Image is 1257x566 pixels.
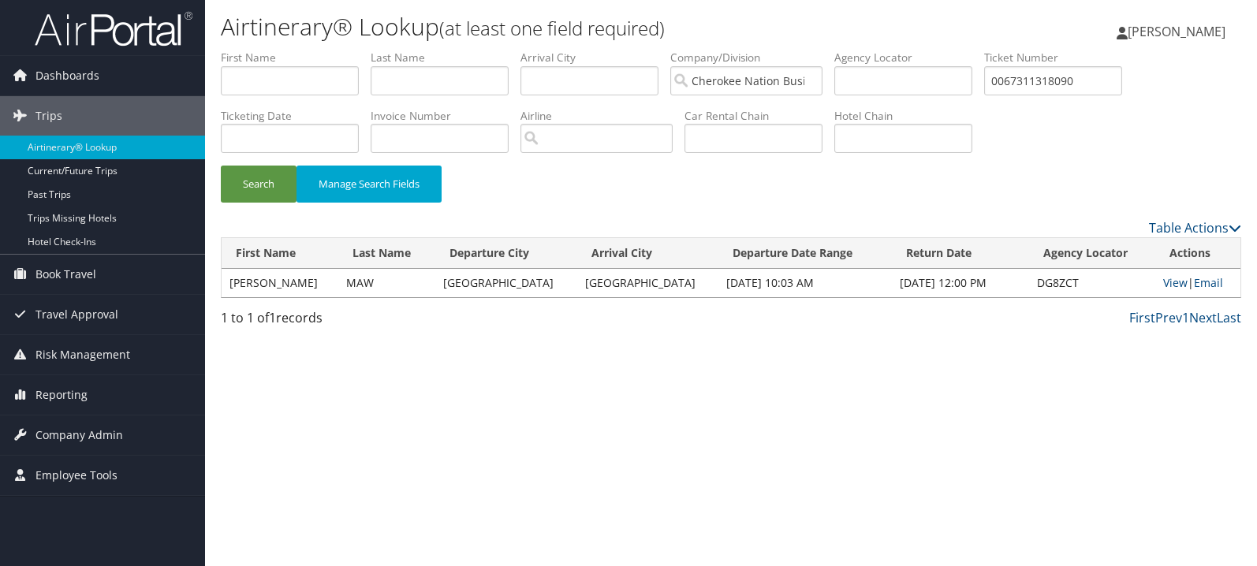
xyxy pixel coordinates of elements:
[371,50,520,65] label: Last Name
[834,108,984,124] label: Hotel Chain
[892,238,1029,269] th: Return Date: activate to sort column ascending
[35,295,118,334] span: Travel Approval
[1029,238,1155,269] th: Agency Locator: activate to sort column ascending
[35,375,88,415] span: Reporting
[269,309,276,326] span: 1
[221,108,371,124] label: Ticketing Date
[439,15,665,41] small: (at least one field required)
[297,166,442,203] button: Manage Search Fields
[1155,269,1240,297] td: |
[984,50,1134,65] label: Ticket Number
[35,96,62,136] span: Trips
[834,50,984,65] label: Agency Locator
[35,415,123,455] span: Company Admin
[221,10,901,43] h1: Airtinerary® Lookup
[338,269,435,297] td: MAW
[435,269,576,297] td: [GEOGRAPHIC_DATA]
[1155,238,1240,269] th: Actions
[1189,309,1217,326] a: Next
[35,56,99,95] span: Dashboards
[1149,219,1241,236] a: Table Actions
[35,255,96,294] span: Book Travel
[1029,269,1155,297] td: DG8ZCT
[371,108,520,124] label: Invoice Number
[1117,8,1241,55] a: [PERSON_NAME]
[221,308,458,335] div: 1 to 1 of records
[338,238,435,269] th: Last Name: activate to sort column ascending
[520,50,670,65] label: Arrival City
[1128,23,1225,40] span: [PERSON_NAME]
[1194,275,1223,290] a: Email
[892,269,1029,297] td: [DATE] 12:00 PM
[1217,309,1241,326] a: Last
[1129,309,1155,326] a: First
[222,238,338,269] th: First Name: activate to sort column ascending
[718,238,892,269] th: Departure Date Range: activate to sort column ascending
[1163,275,1188,290] a: View
[35,335,130,374] span: Risk Management
[1182,309,1189,326] a: 1
[718,269,892,297] td: [DATE] 10:03 AM
[520,108,684,124] label: Airline
[670,50,834,65] label: Company/Division
[1155,309,1182,326] a: Prev
[221,50,371,65] label: First Name
[35,456,117,495] span: Employee Tools
[577,238,718,269] th: Arrival City: activate to sort column ascending
[222,269,338,297] td: [PERSON_NAME]
[435,238,576,269] th: Departure City: activate to sort column ascending
[577,269,718,297] td: [GEOGRAPHIC_DATA]
[684,108,834,124] label: Car Rental Chain
[221,166,297,203] button: Search
[35,10,192,47] img: airportal-logo.png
